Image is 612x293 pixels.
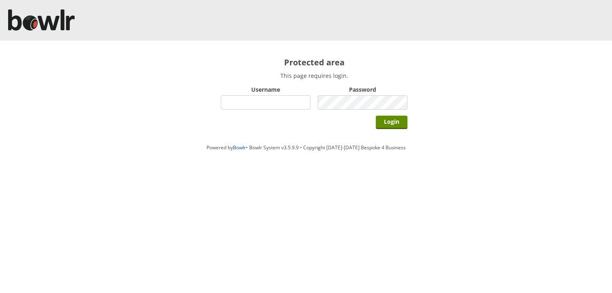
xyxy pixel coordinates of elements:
[318,86,407,93] label: Password
[221,72,407,80] p: This page requires login.
[221,86,310,93] label: Username
[233,144,246,151] a: Bowlr
[221,57,407,68] h2: Protected area
[376,116,407,129] input: Login
[207,144,406,151] span: Powered by • Bowlr System v3.5.9.9 • Copyright [DATE]-[DATE] Bespoke 4 Business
